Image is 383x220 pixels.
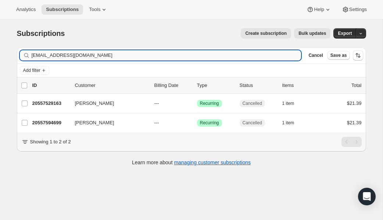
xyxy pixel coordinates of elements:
button: Analytics [12,4,40,15]
span: Subscriptions [17,29,65,37]
button: Help [302,4,336,15]
button: Settings [337,4,371,15]
span: Analytics [16,7,36,12]
span: Create subscription [245,30,287,36]
div: IDCustomerBilling DateTypeStatusItemsTotal [32,82,362,89]
span: Add filter [23,67,40,73]
span: Recurring [200,100,219,106]
p: Customer [75,82,148,89]
span: Tools [89,7,100,12]
button: Save as [327,51,350,60]
span: Cancel [308,52,323,58]
button: Create subscription [241,28,291,38]
span: Save as [330,52,347,58]
button: Add filter [20,66,49,75]
button: 1 item [282,118,303,128]
a: managing customer subscriptions [174,159,251,165]
span: 1 item [282,100,294,106]
p: 20557594699 [32,119,69,126]
span: Bulk updates [298,30,326,36]
span: Cancelled [243,120,262,126]
span: [PERSON_NAME] [75,100,114,107]
p: Showing 1 to 2 of 2 [30,138,71,146]
p: Status [240,82,276,89]
span: Export [338,30,352,36]
button: Tools [85,4,112,15]
button: Cancel [305,51,326,60]
input: Filter subscribers [32,50,301,60]
p: 20557529163 [32,100,69,107]
div: 20557594699[PERSON_NAME]---SuccessRecurringCancelled1 item$21.39 [32,118,362,128]
p: ID [32,82,69,89]
div: Open Intercom Messenger [358,188,376,205]
span: [PERSON_NAME] [75,119,114,126]
span: Recurring [200,120,219,126]
nav: Pagination [341,137,362,147]
div: Type [197,82,234,89]
div: Items [282,82,319,89]
span: Help [314,7,324,12]
button: Sort the results [353,50,363,60]
button: Export [333,28,356,38]
span: --- [154,120,159,125]
span: $21.39 [347,120,362,125]
button: Bulk updates [294,28,330,38]
button: [PERSON_NAME] [71,117,144,129]
span: --- [154,100,159,106]
span: Settings [349,7,367,12]
span: $21.39 [347,100,362,106]
p: Billing Date [154,82,191,89]
span: 1 item [282,120,294,126]
div: 20557529163[PERSON_NAME]---SuccessRecurringCancelled1 item$21.39 [32,98,362,109]
span: Cancelled [243,100,262,106]
button: [PERSON_NAME] [71,98,144,109]
button: Subscriptions [42,4,83,15]
span: Subscriptions [46,7,79,12]
p: Total [351,82,361,89]
button: 1 item [282,98,303,109]
p: Learn more about [132,159,251,166]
